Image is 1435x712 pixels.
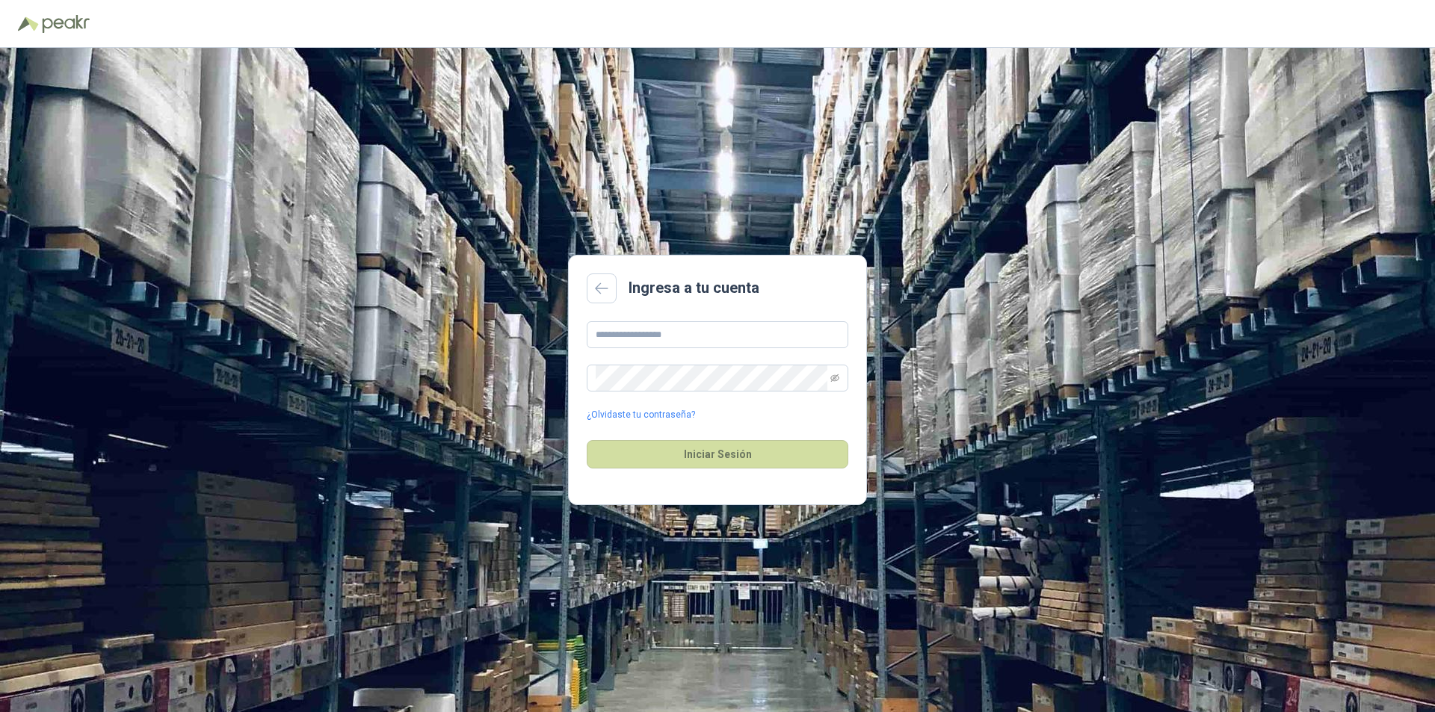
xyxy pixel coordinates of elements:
h2: Ingresa a tu cuenta [629,276,759,300]
img: Peakr [42,15,90,33]
button: Iniciar Sesión [587,440,848,468]
a: ¿Olvidaste tu contraseña? [587,408,695,422]
img: Logo [18,16,39,31]
span: eye-invisible [830,374,839,383]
